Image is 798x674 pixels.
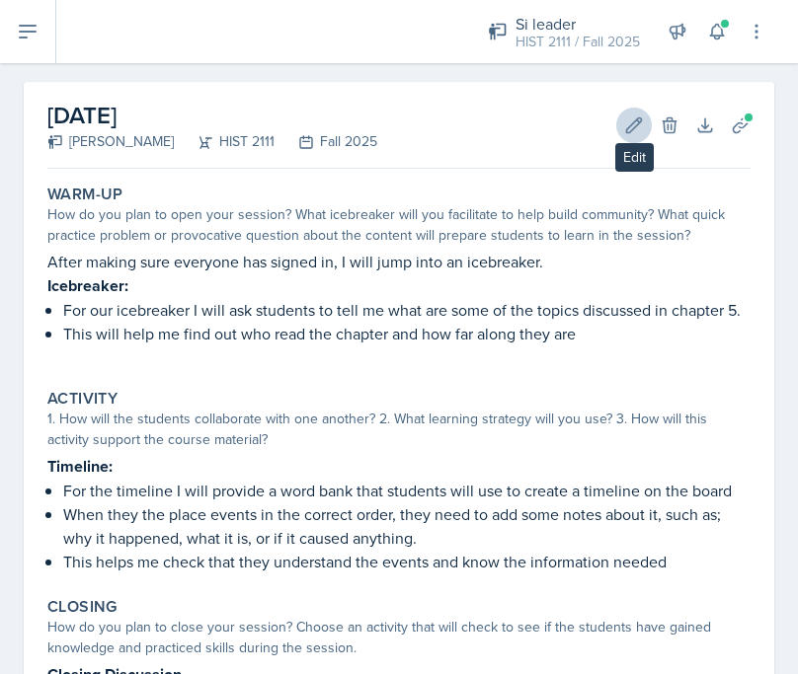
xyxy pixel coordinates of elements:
button: Edit [616,108,652,143]
label: Closing [47,597,118,617]
p: This helps me check that they understand the events and know the information needed [63,550,751,573]
div: How do you plan to close your session? Choose an activity that will check to see if the students ... [47,617,751,658]
div: Fall 2025 [275,131,377,152]
p: For our icebreaker I will ask students to tell me what are some of the topics discussed in chapte... [63,298,751,322]
div: HIST 2111 [174,131,275,152]
div: 1. How will the students collaborate with one another? 2. What learning strategy will you use? 3.... [47,409,751,450]
p: After making sure everyone has signed in, I will jump into an icebreaker. [47,250,751,273]
label: Warm-Up [47,185,123,204]
p: When they the place events in the correct order, they need to add some notes about it, such as; w... [63,502,751,550]
label: Activity [47,389,118,409]
div: [PERSON_NAME] [47,131,174,152]
div: HIST 2111 / Fall 2025 [516,32,640,52]
strong: Icebreaker: [47,274,128,297]
strong: Timeline: [47,455,113,478]
p: This will help me find out who read the chapter and how far along they are [63,322,751,345]
h2: [DATE] [47,98,377,133]
div: Si leader [516,12,640,36]
p: For the timeline I will provide a word bank that students will use to create a timeline on the board [63,479,751,502]
div: How do you plan to open your session? What icebreaker will you facilitate to help build community... [47,204,751,246]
